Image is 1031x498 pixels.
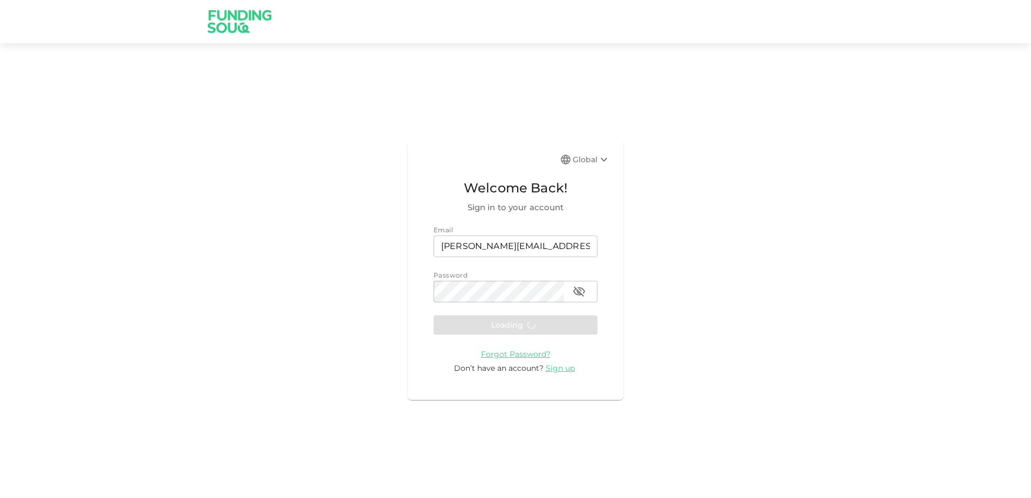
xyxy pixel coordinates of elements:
[573,153,610,166] div: Global
[434,271,468,279] span: Password
[434,236,597,257] input: email
[434,226,453,234] span: Email
[454,363,544,373] span: Don’t have an account?
[434,281,564,302] input: password
[546,363,575,373] span: Sign up
[434,178,597,198] span: Welcome Back!
[481,349,551,359] a: Forgot Password?
[434,201,597,214] span: Sign in to your account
